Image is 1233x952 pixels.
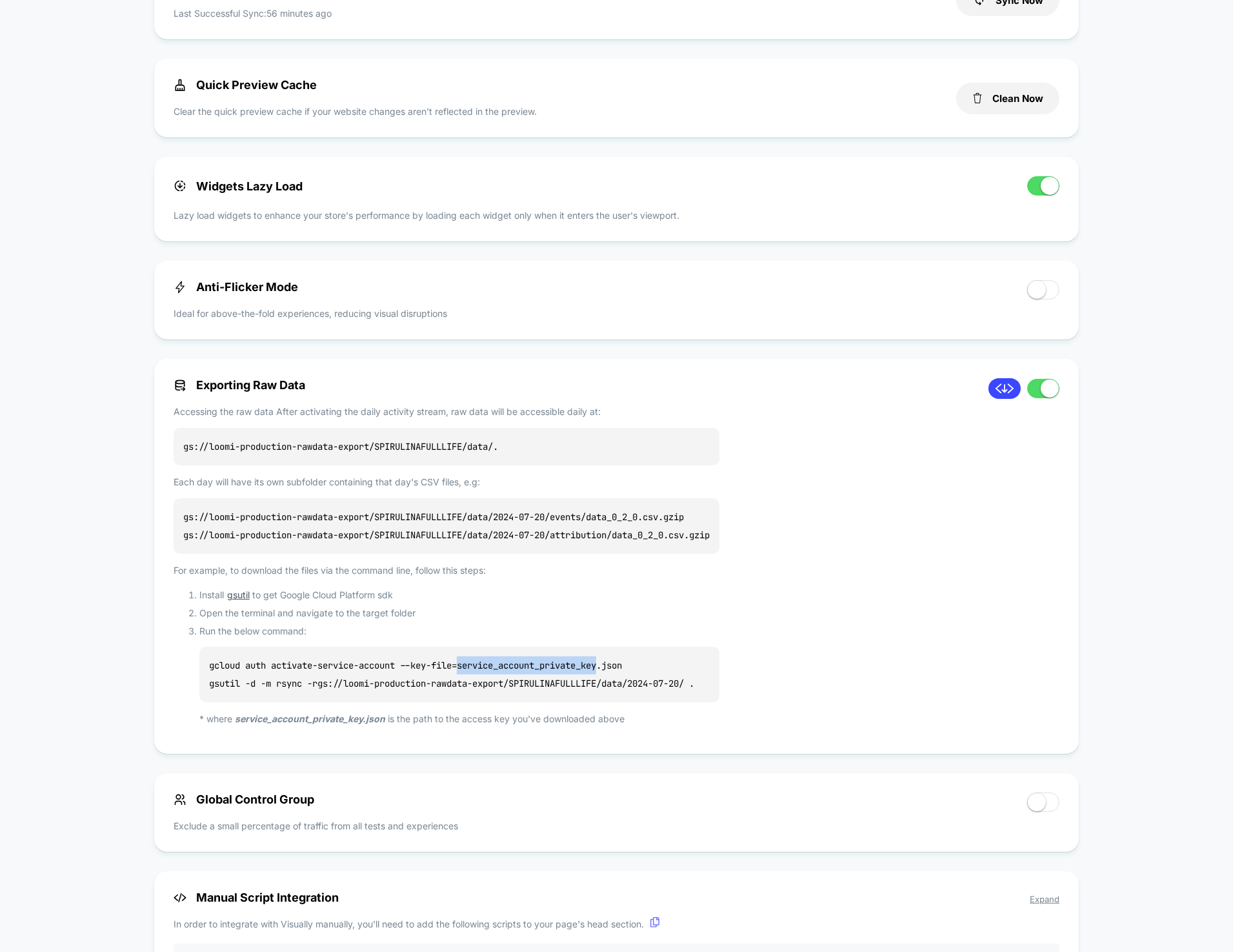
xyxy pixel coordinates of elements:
span: Quick Preview Cache [174,78,317,92]
p: Exclude a small percentage of traffic from all tests and experiences [174,819,458,833]
p: Lazy load widgets to enhance your store's performance by loading each widget only when it enters ... [174,208,1059,222]
a: gsutil [227,589,250,600]
p: Accessing the raw data After activating the daily activity stream, raw data will be accessible da... [174,405,719,418]
li: Install to get Google Cloud Platform sdk [199,586,719,604]
span: Expand [1030,894,1059,904]
p: In order to integrate with Visually manually, you'll need to add the following scripts to your pa... [174,917,1059,931]
i: service_account_private_key.json [235,713,385,724]
p: Clear the quick preview cache if your website changes aren’t reflected in the preview. [174,105,537,118]
p: * where is the path to the access key you've downloaded above [199,712,719,725]
p: Ideal for above-the-fold experiences, reducing visual disruptions [174,307,447,320]
p: gcloud auth activate-service-account --key-file=service_account_private_key.json gsutil -d -m rsy... [199,647,719,702]
p: gs://loomi-production-rawdata-export/SPIRULINAFULLLIFE/data/ . [174,428,719,465]
button: Clean Now [956,83,1059,114]
li: Run the below command: [199,622,719,725]
span: Manual Script Integration [174,891,1059,904]
li: Open the terminal and navigate to the target folder [199,604,719,622]
span: Widgets Lazy Load [174,179,303,193]
p: Each day will have its own subfolder containing that day's CSV files, e.g: [174,475,719,489]
span: Global Control Group [174,793,314,806]
p: gs://loomi-production-rawdata-export/SPIRULINAFULLLIFE/data/2024-07-20/events/data_0_2_0.csv.gzip... [174,498,719,554]
span: Anti-Flicker Mode [174,280,298,294]
p: Last Successful Sync: 56 minutes ago [174,6,332,20]
span: Exporting Raw Data [174,378,305,392]
p: For example, to download the files via the command line, follow this steps: [174,563,719,725]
